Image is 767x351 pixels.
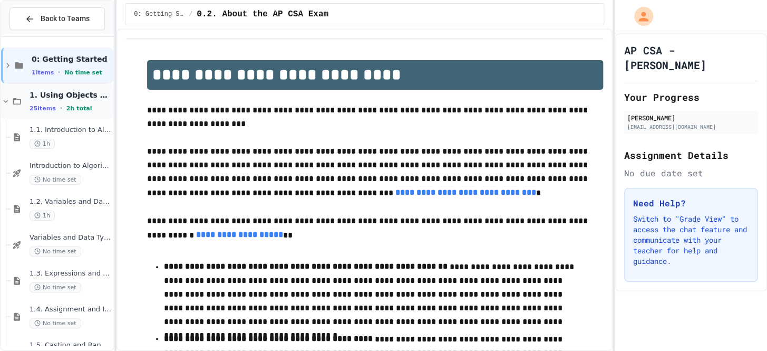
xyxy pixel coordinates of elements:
[627,123,754,131] div: [EMAIL_ADDRESS][DOMAIN_NAME]
[30,269,111,278] span: 1.3. Expressions and Output [New]
[624,90,758,105] h2: Your Progress
[624,43,758,72] h1: AP CSA - [PERSON_NAME]
[30,318,81,328] span: No time set
[134,10,185,18] span: 0: Getting Started
[60,104,62,112] span: •
[30,282,81,292] span: No time set
[66,105,92,112] span: 2h total
[64,69,102,76] span: No time set
[58,68,60,77] span: •
[9,7,105,30] button: Back to Teams
[30,305,111,314] span: 1.4. Assignment and Input
[30,197,111,206] span: 1.2. Variables and Data Types
[32,54,111,64] span: 0: Getting Started
[41,13,90,24] span: Back to Teams
[624,148,758,163] h2: Assignment Details
[30,341,111,350] span: 1.5. Casting and Ranges of Values
[189,10,192,18] span: /
[32,69,54,76] span: 1 items
[30,139,55,149] span: 1h
[627,113,754,122] div: [PERSON_NAME]
[30,105,56,112] span: 25 items
[633,214,749,267] p: Switch to "Grade View" to access the chat feature and communicate with your teacher for help and ...
[30,90,111,100] span: 1. Using Objects and Methods
[623,4,656,29] div: My Account
[197,8,328,21] span: 0.2. About the AP CSA Exam
[30,246,81,257] span: No time set
[633,197,749,210] h3: Need Help?
[30,233,111,242] span: Variables and Data Types - Quiz
[30,162,111,170] span: Introduction to Algorithms, Programming, and Compilers
[624,167,758,179] div: No due date set
[30,175,81,185] span: No time set
[30,126,111,135] span: 1.1. Introduction to Algorithms, Programming, and Compilers
[30,211,55,221] span: 1h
